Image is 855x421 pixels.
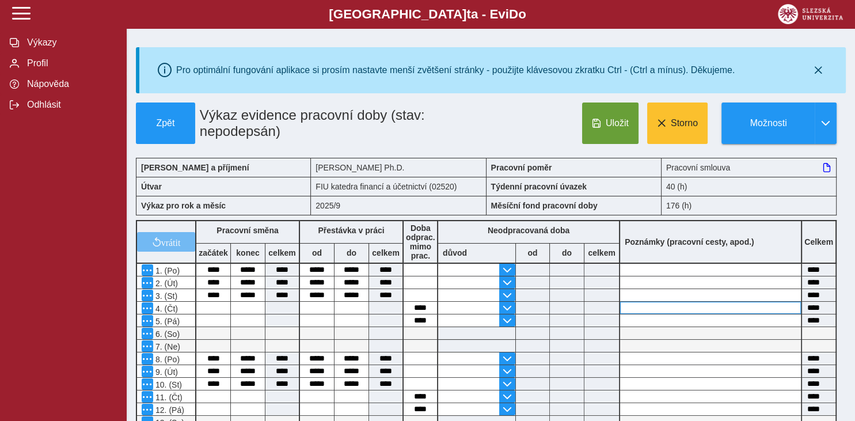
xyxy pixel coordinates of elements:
span: 3. (St) [153,291,177,301]
button: Menu [142,302,153,314]
b: Útvar [141,182,162,191]
b: [GEOGRAPHIC_DATA] a - Evi [35,7,820,22]
div: 2025/9 [311,196,486,215]
span: 1. (Po) [153,266,180,275]
span: Možnosti [731,118,805,128]
button: Menu [142,328,153,339]
b: důvod [443,248,467,257]
button: Uložit [582,103,639,144]
b: Poznámky (pracovní cesty, apod.) [620,237,759,246]
span: Výkazy [24,37,117,48]
span: t [466,7,470,21]
button: Zpět [136,103,195,144]
b: Doba odprac. mimo prac. [406,223,435,260]
span: Nápověda [24,79,117,89]
button: Menu [142,391,153,403]
button: Možnosti [721,103,815,144]
h1: Výkaz evidence pracovní doby (stav: nepodepsán) [195,103,432,144]
b: do [335,248,368,257]
span: o [518,7,526,21]
div: Pracovní smlouva [662,158,837,177]
b: od [516,248,549,257]
button: Menu [142,366,153,377]
b: Pracovní poměr [491,163,552,172]
button: Menu [142,277,153,289]
div: Pro optimální fungování aplikace si prosím nastavte menší zvětšení stránky - použijte klávesovou ... [176,65,735,75]
span: Zpět [141,118,190,128]
b: celkem [265,248,299,257]
div: 40 (h) [662,177,837,196]
b: celkem [369,248,402,257]
b: Pracovní směna [216,226,278,235]
button: Menu [142,353,153,365]
span: Odhlásit [24,100,117,110]
img: logo_web_su.png [778,4,843,24]
span: D [509,7,518,21]
b: Výkaz pro rok a měsíc [141,201,226,210]
b: od [300,248,334,257]
b: Přestávka v práci [318,226,384,235]
button: Menu [142,264,153,276]
span: 4. (Čt) [153,304,178,313]
span: 9. (Út) [153,367,178,377]
span: Storno [671,118,698,128]
span: 7. (Ne) [153,342,180,351]
b: Celkem [804,237,833,246]
b: Týdenní pracovní úvazek [491,182,587,191]
b: začátek [196,248,230,257]
b: Měsíční fond pracovní doby [491,201,598,210]
b: [PERSON_NAME] a příjmení [141,163,249,172]
span: 2. (Út) [153,279,178,288]
button: Menu [142,378,153,390]
span: 6. (So) [153,329,180,339]
div: FIU katedra financí a účetnictví (02520) [311,177,486,196]
span: 11. (Čt) [153,393,183,402]
button: Menu [142,404,153,415]
span: 12. (Pá) [153,405,184,415]
span: Profil [24,58,117,69]
span: 5. (Pá) [153,317,180,326]
div: 176 (h) [662,196,837,215]
b: Neodpracovaná doba [488,226,569,235]
button: vrátit [137,232,195,252]
span: 10. (St) [153,380,182,389]
span: 8. (Po) [153,355,180,364]
button: Menu [142,340,153,352]
b: konec [231,248,265,257]
button: Storno [647,103,708,144]
span: Uložit [606,118,629,128]
div: [PERSON_NAME] Ph.D. [311,158,486,177]
b: celkem [584,248,619,257]
button: Menu [142,290,153,301]
button: Menu [142,315,153,327]
b: do [550,248,584,257]
span: vrátit [161,237,181,246]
